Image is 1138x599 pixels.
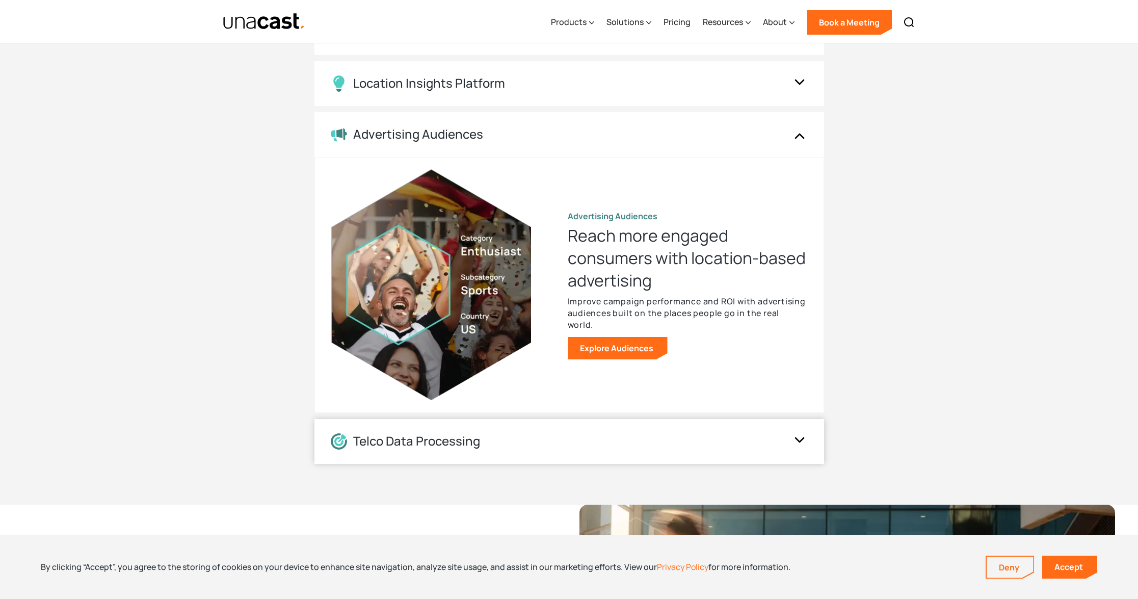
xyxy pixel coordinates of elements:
img: Advertising Audiences icon [331,127,347,142]
div: Products [551,2,594,43]
h3: Reach more engaged consumers with location-based advertising [568,224,807,292]
a: Privacy Policy [657,561,708,572]
a: Accept [1042,556,1097,579]
a: Pricing [664,2,691,43]
div: Products [551,16,587,28]
div: Solutions [606,2,651,43]
div: About [763,2,795,43]
div: Advertising Audiences [353,127,483,142]
div: Solutions [606,16,644,28]
p: Improve campaign performance and ROI with advertising audiences built on the places people go in ... [568,296,807,331]
img: Advertising Audiences at a sporting event [331,169,531,400]
div: Telco Data Processing [353,434,480,449]
strong: Advertising Audiences [568,211,657,222]
a: Deny [987,557,1034,578]
div: Resources [703,2,751,43]
img: Location Data Processing icon [331,433,347,450]
img: Search icon [903,16,915,29]
div: By clicking “Accept”, you agree to the storing of cookies on your device to enhance site navigati... [41,561,790,572]
a: Book a Meeting [807,10,892,35]
img: Unacast text logo [223,13,306,31]
div: Location Insights Platform [353,76,505,91]
div: Resources [703,16,743,28]
div: About [763,16,787,28]
img: Location Insights Platform icon [331,75,347,92]
a: Explore Audiences [568,337,668,359]
a: home [223,13,306,31]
